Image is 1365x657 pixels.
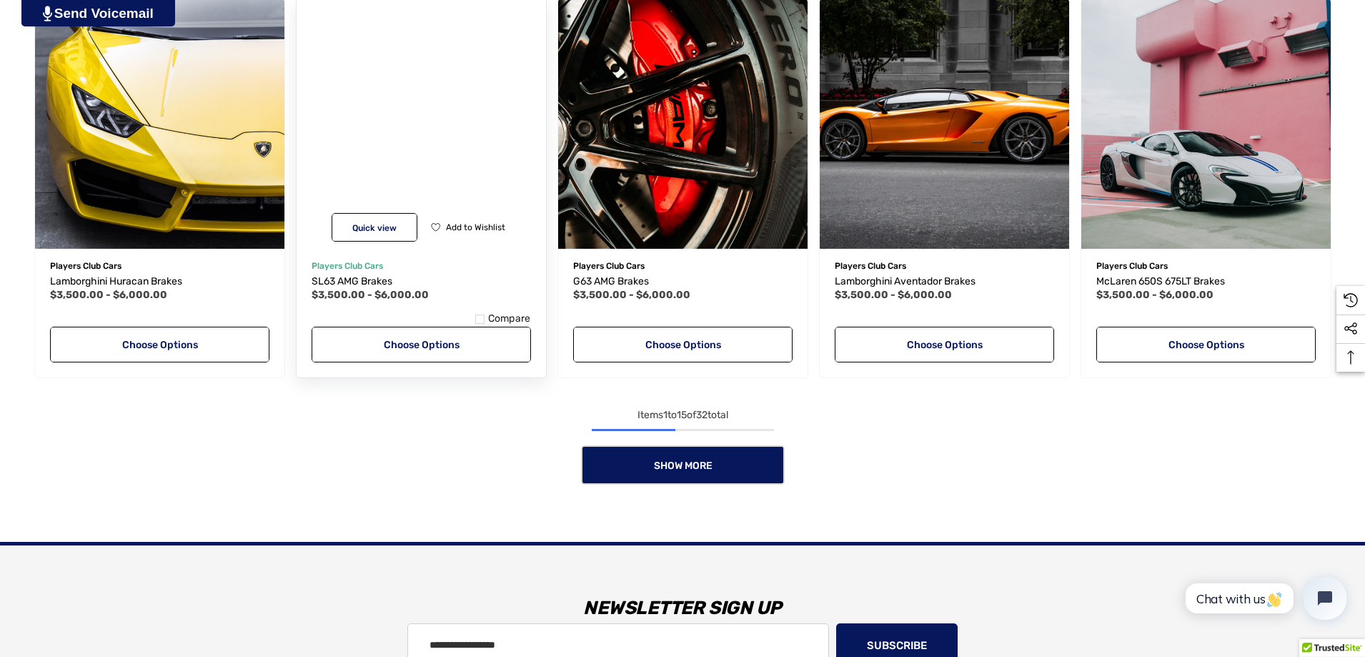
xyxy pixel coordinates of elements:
[312,327,531,362] a: Choose Options
[835,327,1054,362] a: Choose Options
[446,222,505,232] span: Add to Wishlist
[1344,322,1358,336] svg: Social Media
[50,275,182,287] span: Lamborghini Huracan Brakes
[573,273,793,290] a: G63 AMG Brakes,Price range from $3,500.00 to $6,000.00
[312,257,531,275] p: Players Club Cars
[835,289,952,301] span: $3,500.00 - $6,000.00
[1096,327,1316,362] a: Choose Options
[663,409,667,421] span: 1
[50,257,269,275] p: Players Club Cars
[573,275,649,287] span: G63 AMG Brakes
[332,213,417,242] button: Quick View
[1096,289,1213,301] span: $3,500.00 - $6,000.00
[29,407,1336,485] nav: pagination
[352,223,397,233] span: Quick view
[696,409,708,421] span: 32
[835,273,1054,290] a: Lamborghini Aventador Brakes,Price range from $3,500.00 to $6,000.00
[573,257,793,275] p: Players Club Cars
[1344,293,1358,307] svg: Recently Viewed
[1096,273,1316,290] a: McLaren 650S 675LT Brakes,Price range from $3,500.00 to $6,000.00
[312,289,429,301] span: $3,500.00 - $6,000.00
[425,213,510,242] button: Wishlist
[50,273,269,290] a: Lamborghini Huracan Brakes,Price range from $3,500.00 to $6,000.00
[1096,275,1225,287] span: McLaren 650S 675LT Brakes
[50,327,269,362] a: Choose Options
[581,445,785,485] a: Show More
[488,312,531,325] span: Compare
[835,275,976,287] span: Lamborghini Aventador Brakes
[573,327,793,362] a: Choose Options
[312,275,392,287] span: SL63 AMG Brakes
[312,273,531,290] a: SL63 AMG Brakes,Price range from $3,500.00 to $6,000.00
[1336,350,1365,365] svg: Top
[573,289,690,301] span: $3,500.00 - $6,000.00
[1170,565,1359,632] iframe: Tidio Chat
[1096,257,1316,275] p: Players Club Cars
[186,587,1179,630] h3: Newsletter Sign Up
[835,257,1054,275] p: Players Club Cars
[29,407,1336,424] div: Items to of total
[653,460,712,472] span: Show More
[50,289,167,301] span: $3,500.00 - $6,000.00
[677,409,687,421] span: 15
